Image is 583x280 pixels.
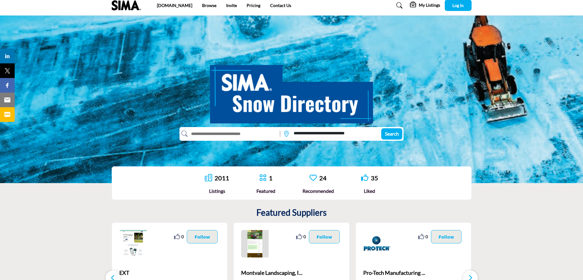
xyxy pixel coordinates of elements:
a: Pricing [247,3,260,8]
button: Follow [431,230,462,243]
div: Featured [256,187,275,195]
i: Go to Liked [361,174,368,181]
img: Rectangle%203585.svg [278,129,282,138]
a: Go to Recommended [310,174,317,182]
a: 1 [269,174,273,182]
span: 0 [303,233,306,240]
img: EXT [119,230,147,257]
span: 0 [181,233,184,240]
span: Pro-Tech Manufacturing ... [363,269,464,277]
button: Search [381,128,402,140]
a: [DOMAIN_NAME] [157,3,192,8]
span: Montvale Landscaping, I... [241,269,342,277]
div: Liked [361,187,378,195]
p: Follow [194,233,210,240]
button: Follow [309,230,340,243]
img: SIMA Snow Directory [210,58,373,123]
span: 0 [425,233,428,240]
button: Follow [187,230,218,243]
a: 2011 [215,174,229,182]
h2: Featured Suppliers [256,207,327,218]
a: 35 [371,174,378,182]
span: Log In [452,3,464,8]
h5: My Listings [419,2,440,8]
div: My Listings [410,2,440,9]
a: 24 [319,174,327,182]
p: Follow [439,233,454,240]
img: Pro-Tech Manufacturing & Distribution Inc [363,230,391,257]
a: Invite [226,3,237,8]
img: Site Logo [112,0,144,10]
p: Follow [317,233,332,240]
div: Listings [205,187,229,195]
span: Search [385,131,399,136]
a: Browse [202,3,216,8]
a: Contact Us [270,3,291,8]
img: Montvale Landscaping, Inc. [241,230,269,257]
div: Recommended [302,187,334,195]
a: Search [390,1,407,10]
span: EXT [119,269,220,277]
a: Go to Featured [259,174,266,182]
